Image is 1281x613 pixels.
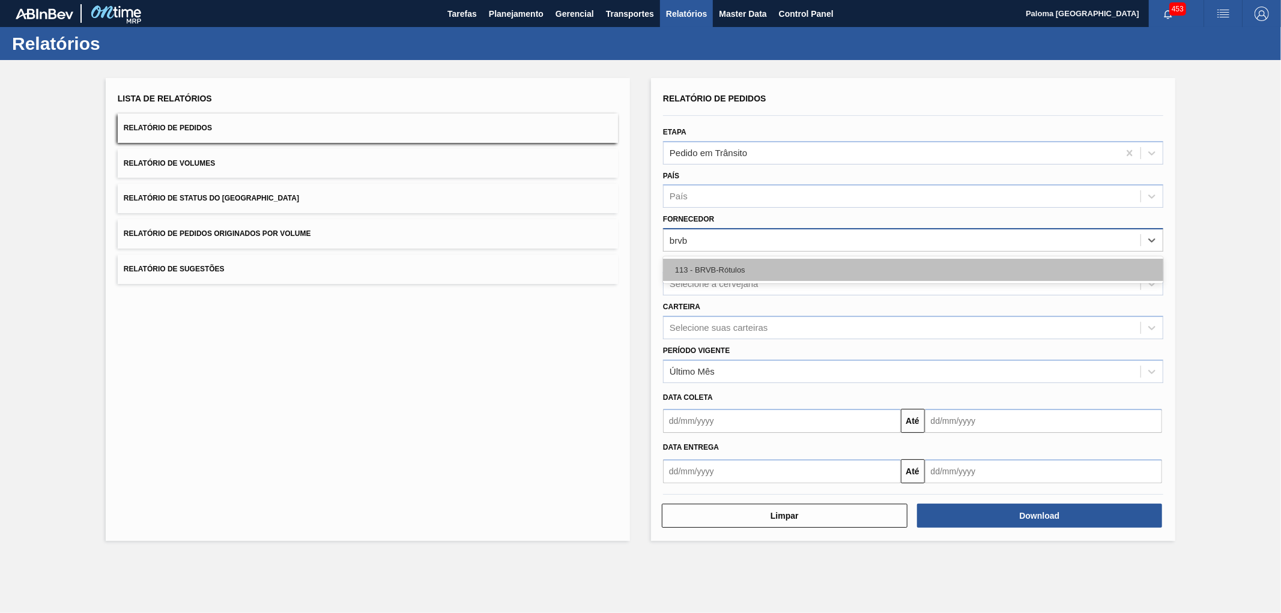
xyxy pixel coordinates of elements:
span: Data entrega [663,443,719,451]
span: Planejamento [489,7,544,21]
label: Etapa [663,128,686,136]
button: Relatório de Pedidos Originados por Volume [118,219,618,249]
button: Download [917,504,1163,528]
span: Relatório de Sugestões [124,265,225,273]
input: dd/mm/yyyy [925,409,1163,433]
label: País [663,172,679,180]
span: Relatório de Status do [GEOGRAPHIC_DATA] [124,194,299,202]
button: Até [901,409,925,433]
img: Logout [1255,7,1269,21]
span: Relatório de Pedidos [663,94,766,103]
label: Carteira [663,303,700,311]
span: Data coleta [663,393,713,402]
img: userActions [1216,7,1231,21]
div: Selecione suas carteiras [670,322,768,333]
button: Relatório de Status do [GEOGRAPHIC_DATA] [118,184,618,213]
div: 113 - BRVB-Rótulos [663,259,1163,281]
span: Lista de Relatórios [118,94,212,103]
div: Selecione a cervejaria [670,279,759,289]
input: dd/mm/yyyy [925,459,1163,483]
span: Relatório de Pedidos [124,124,212,132]
span: Gerencial [556,7,594,21]
div: País [670,192,688,202]
button: Relatório de Pedidos [118,113,618,143]
span: Master Data [719,7,766,21]
span: Transportes [606,7,654,21]
span: Relatório de Volumes [124,159,215,168]
span: 453 [1169,2,1186,16]
input: dd/mm/yyyy [663,459,901,483]
button: Limpar [662,504,907,528]
button: Relatório de Sugestões [118,255,618,284]
label: Fornecedor [663,215,714,223]
button: Relatório de Volumes [118,149,618,178]
span: Tarefas [447,7,477,21]
img: TNhmsLtSVTkK8tSr43FrP2fwEKptu5GPRR3wAAAABJRU5ErkJggg== [16,8,73,19]
button: Notificações [1149,5,1187,22]
button: Até [901,459,925,483]
span: Relatórios [666,7,707,21]
div: Pedido em Trânsito [670,148,747,158]
input: dd/mm/yyyy [663,409,901,433]
div: Último Mês [670,366,715,376]
h1: Relatórios [12,37,225,50]
span: Control Panel [779,7,834,21]
label: Período Vigente [663,346,730,355]
span: Relatório de Pedidos Originados por Volume [124,229,311,238]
